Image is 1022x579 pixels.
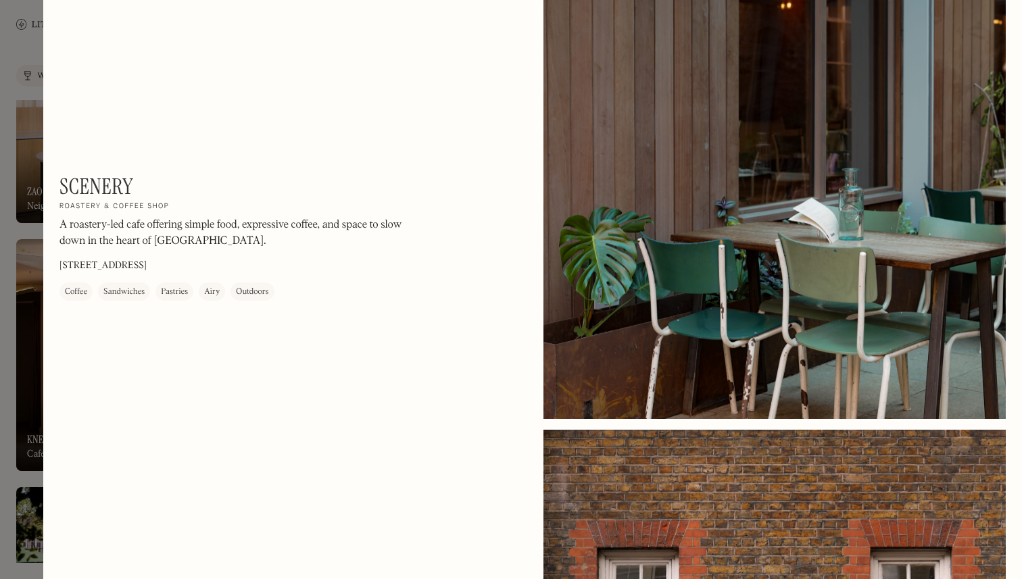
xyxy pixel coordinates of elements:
h2: Roastery & coffee shop [59,203,169,212]
p: [STREET_ADDRESS] [59,259,147,274]
div: Sandwiches [103,286,145,299]
h1: Scenery [59,174,133,199]
div: Outdoors [236,286,268,299]
div: Pastries [161,286,188,299]
p: A roastery-led cafe offering simple food, expressive coffee, and space to slow down in the heart ... [59,218,424,250]
div: Airy [204,286,220,299]
div: Coffee [65,286,87,299]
